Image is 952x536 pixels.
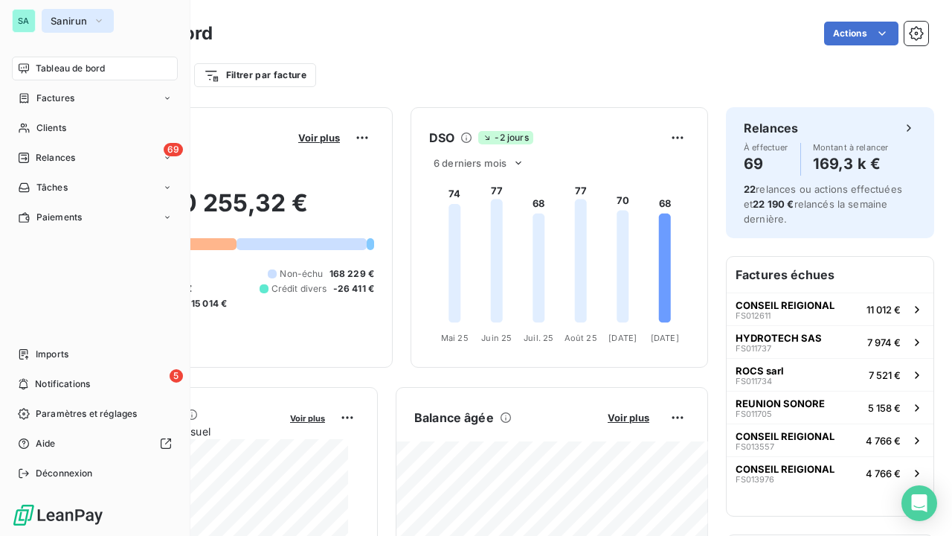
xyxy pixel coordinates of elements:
button: Voir plus [603,411,654,424]
span: CONSEIL REIGIONAL [736,430,834,442]
span: 168 229 € [329,267,374,281]
span: Voir plus [290,413,325,424]
h6: Relances [744,119,798,137]
button: CONSEIL REIGIONALFS01261111 012 € [727,293,933,325]
span: Imports [36,348,68,361]
span: Tableau de bord [36,62,105,75]
tspan: Mai 25 [441,333,469,343]
span: Crédit divers [271,282,327,296]
img: Logo LeanPay [12,503,104,527]
span: 4 766 € [866,435,901,447]
span: Montant à relancer [813,143,889,152]
span: Voir plus [608,412,649,424]
span: CONSEIL REIGIONAL [736,299,834,311]
span: 22 [744,183,756,195]
span: Paramètres et réglages [36,407,137,421]
span: CONSEIL REIGIONAL [736,463,834,475]
tspan: Août 25 [565,333,597,343]
span: relances ou actions effectuées et relancés la semaine dernière. [744,183,902,225]
span: 5 [170,369,183,383]
span: FS013557 [736,442,774,451]
span: Déconnexion [36,467,93,480]
span: FS011737 [736,344,771,353]
div: Open Intercom Messenger [901,485,937,521]
button: CONSEIL REIGIONALFS0139764 766 € [727,456,933,489]
span: FS012611 [736,311,771,320]
button: Actions [824,22,898,45]
span: Clients [36,121,66,135]
span: 5 158 € [868,402,901,414]
span: Aide [36,437,56,450]
span: -26 411 € [333,282,374,296]
span: 22 190 € [753,198,794,210]
span: Tâches [36,181,68,194]
span: Notifications [35,377,90,391]
button: Voir plus [286,411,329,424]
span: -2 jours [478,131,533,144]
h6: Balance âgée [414,409,494,427]
a: Aide [12,432,178,456]
div: SA [12,9,36,33]
span: REUNION SONORE [736,398,825,409]
h4: 69 [744,152,788,176]
span: FS011734 [736,377,772,386]
button: HYDROTECH SASFS0117377 974 € [727,325,933,358]
tspan: [DATE] [651,333,679,343]
button: ROCS sarlFS0117347 521 € [727,358,933,391]
span: Sanirun [51,15,87,27]
span: HYDROTECH SAS [736,332,822,344]
span: 7 521 € [869,369,901,381]
h4: 169,3 k € [813,152,889,176]
span: FS011705 [736,409,772,418]
span: Relances [36,151,75,165]
span: -15 014 € [187,297,227,310]
button: Filtrer par facture [194,63,316,87]
tspan: Juin 25 [481,333,512,343]
h6: Factures échues [727,257,933,293]
span: ROCS sarl [736,365,784,377]
span: Factures [36,92,74,105]
span: 4 766 € [866,468,901,479]
span: 11 012 € [866,304,901,316]
span: 6 derniers mois [434,157,506,169]
tspan: Juil. 25 [524,333,553,343]
span: À effectuer [744,143,788,152]
span: Paiements [36,211,82,224]
h2: 290 255,32 € [84,188,374,233]
button: CONSEIL REIGIONALFS0135574 766 € [727,424,933,456]
span: 7 974 € [867,336,901,348]
span: Non-échu [280,267,323,281]
span: FS013976 [736,475,774,484]
span: Voir plus [298,132,340,144]
button: Voir plus [294,131,344,144]
tspan: [DATE] [608,333,637,343]
span: 69 [164,143,183,156]
h6: DSO [429,129,454,147]
button: REUNION SONOREFS0117055 158 € [727,391,933,424]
